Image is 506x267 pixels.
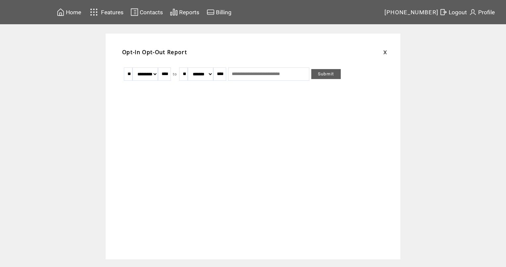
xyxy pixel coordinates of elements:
[468,7,496,17] a: Profile
[88,7,100,18] img: features.svg
[169,7,200,17] a: Reports
[173,72,177,76] span: to
[87,6,125,19] a: Features
[439,8,447,16] img: exit.svg
[122,48,187,56] span: Opt-In Opt-Out Report
[216,9,231,16] span: Billing
[57,8,65,16] img: home.svg
[311,69,341,79] a: Submit
[438,7,468,17] a: Logout
[130,8,138,16] img: contacts.svg
[179,9,199,16] span: Reports
[66,9,81,16] span: Home
[56,7,82,17] a: Home
[469,8,477,16] img: profile.svg
[101,9,124,16] span: Features
[129,7,164,17] a: Contacts
[206,7,232,17] a: Billing
[384,9,439,16] span: [PHONE_NUMBER]
[449,9,467,16] span: Logout
[207,8,215,16] img: creidtcard.svg
[170,8,178,16] img: chart.svg
[140,9,163,16] span: Contacts
[478,9,495,16] span: Profile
